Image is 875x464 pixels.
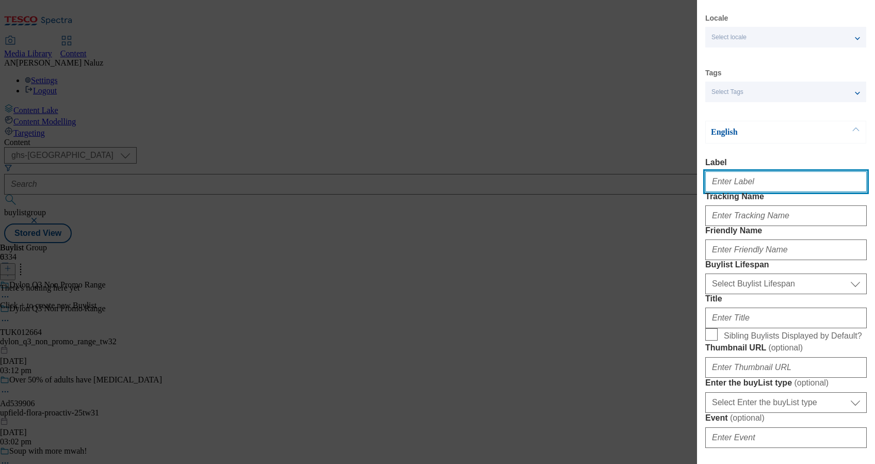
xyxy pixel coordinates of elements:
label: Enter the buyList type [705,378,867,388]
label: Thumbnail URL [705,343,867,353]
label: Tesco Week [705,448,867,458]
label: Event [705,413,867,423]
p: English [711,127,819,137]
input: Enter Event [705,427,867,448]
button: Select Tags [705,82,866,102]
label: Tracking Name [705,192,867,201]
span: Select locale [711,34,747,41]
span: ( optional ) [754,449,789,457]
span: ( optional ) [730,413,765,422]
label: Buylist Lifespan [705,260,867,269]
input: Enter Tracking Name [705,205,867,226]
span: Select Tags [711,88,743,96]
input: Enter Label [705,171,867,192]
label: Friendly Name [705,226,867,235]
label: Locale [705,15,728,21]
label: Label [705,158,867,167]
input: Enter Thumbnail URL [705,357,867,378]
button: Select locale [705,27,866,47]
span: Sibling Buylists Displayed by Default? [724,331,862,341]
input: Enter Friendly Name [705,239,867,260]
label: Title [705,294,867,303]
span: ( optional ) [768,343,803,352]
input: Enter Title [705,308,867,328]
span: ( optional ) [794,378,829,387]
label: Tags [705,70,722,76]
